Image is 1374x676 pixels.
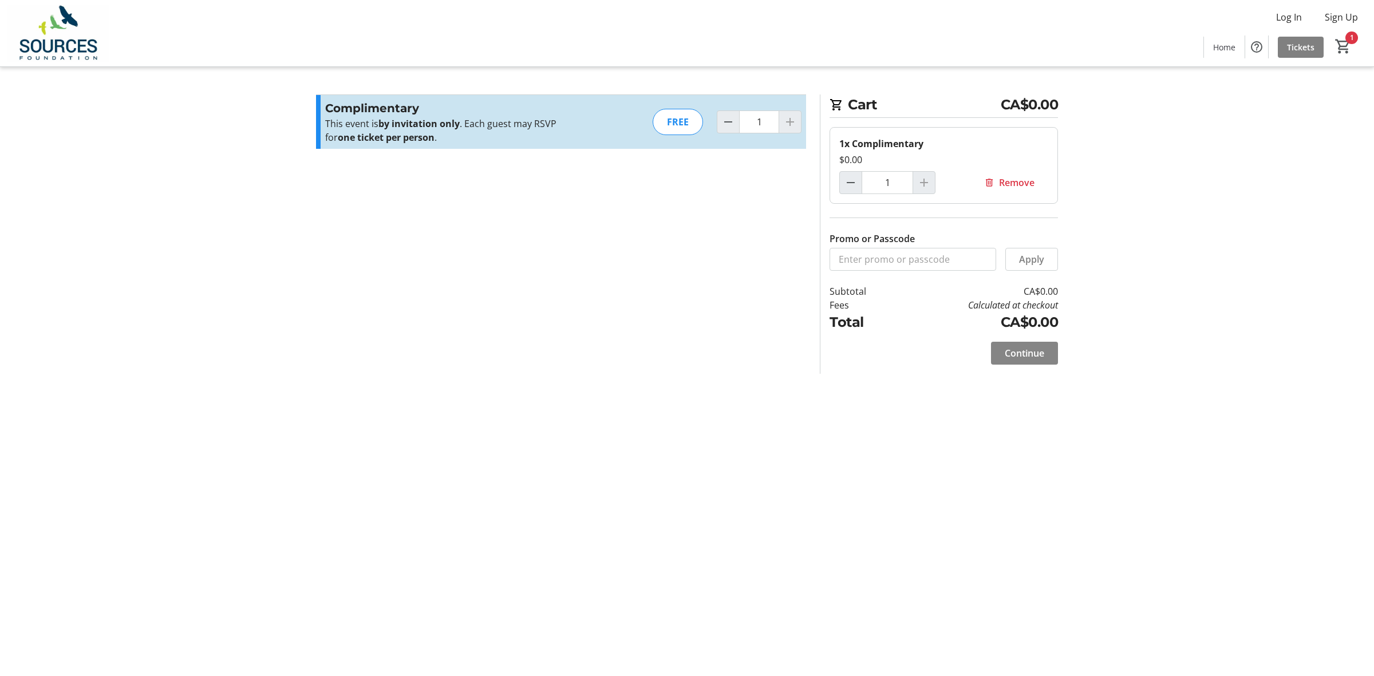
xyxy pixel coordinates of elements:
[896,298,1058,312] td: Calculated at checkout
[1005,248,1058,271] button: Apply
[1316,8,1367,26] button: Sign Up
[830,94,1058,118] h2: Cart
[1245,35,1268,58] button: Help
[830,284,896,298] td: Subtotal
[830,298,896,312] td: Fees
[830,312,896,333] td: Total
[1019,252,1044,266] span: Apply
[830,248,996,271] input: Enter promo or passcode
[896,312,1058,333] td: CA$0.00
[338,131,435,144] strong: one ticket per person
[840,172,862,193] button: Decrement by one
[839,137,1048,151] div: 1x Complimentary
[1325,10,1358,24] span: Sign Up
[830,232,915,246] label: Promo or Passcode
[378,117,460,130] strong: by invitation only
[970,171,1048,194] button: Remove
[839,153,1048,167] div: $0.00
[717,111,739,133] button: Decrement by one
[7,5,109,62] img: Sources Foundation's Logo
[1005,346,1044,360] span: Continue
[739,110,779,133] input: Complimentary Quantity
[1276,10,1302,24] span: Log In
[1333,36,1353,57] button: Cart
[999,176,1035,189] span: Remove
[1001,94,1059,115] span: CA$0.00
[1287,41,1314,53] span: Tickets
[1204,37,1245,58] a: Home
[991,342,1058,365] button: Continue
[325,117,575,144] p: This event is . Each guest may RSVP for .
[896,284,1058,298] td: CA$0.00
[325,100,575,117] h3: Complimentary
[1267,8,1311,26] button: Log In
[1278,37,1324,58] a: Tickets
[653,109,703,135] div: FREE
[862,171,913,194] input: Complimentary Quantity
[1213,41,1235,53] span: Home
